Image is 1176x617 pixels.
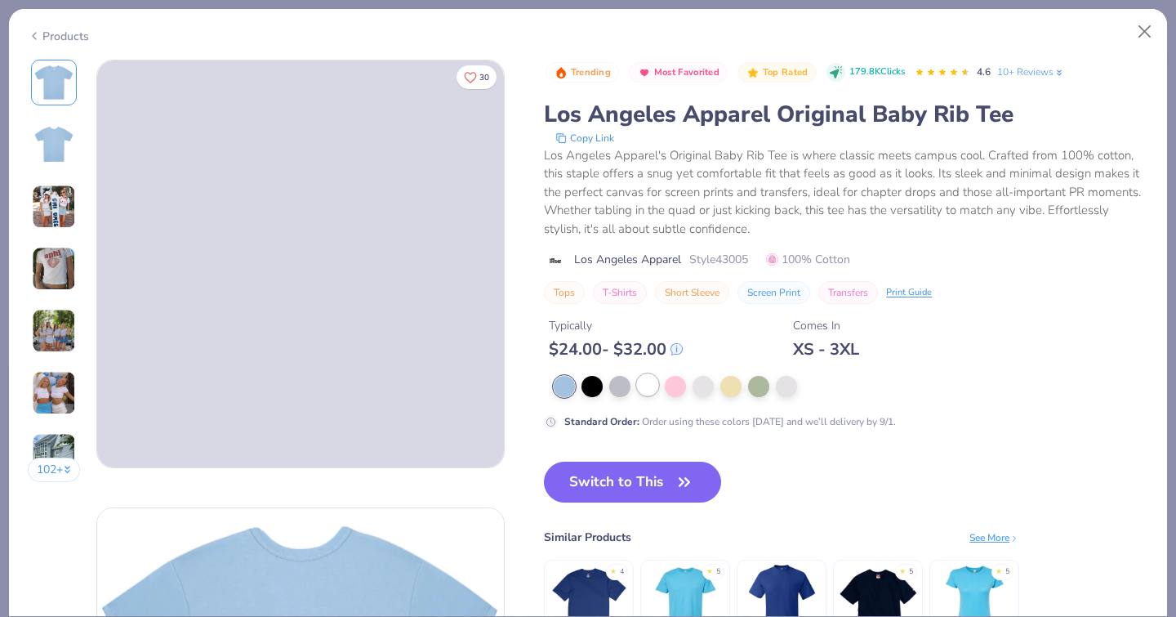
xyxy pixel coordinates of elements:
button: Close [1129,16,1160,47]
span: 100% Cotton [766,251,850,268]
div: Los Angeles Apparel's Original Baby Rib Tee is where classic meets campus cool. Crafted from 100%... [544,146,1148,239]
button: Transfers [818,281,878,304]
img: Back [34,125,73,164]
div: Los Angeles Apparel Original Baby Rib Tee [544,99,1148,130]
img: User generated content [32,185,76,229]
div: Typically [549,317,683,334]
div: Comes In [793,317,859,334]
div: ★ [706,566,713,573]
div: 4.6 Stars [915,60,970,86]
button: Like [457,65,497,89]
button: copy to clipboard [550,130,619,146]
button: Switch to This [544,462,721,503]
div: Similar Products [544,529,631,546]
button: Badge Button [629,62,728,83]
span: 30 [479,74,489,82]
button: Short Sleeve [655,281,729,304]
div: ★ [996,566,1002,573]
img: User generated content [32,247,76,291]
span: Trending [571,68,611,77]
div: ★ [610,566,617,573]
div: XS - 3XL [793,339,859,360]
div: 5 [909,566,913,578]
span: 4.6 [977,65,991,78]
div: Print Guide [886,286,932,300]
span: Style 43005 [689,251,748,268]
img: User generated content [32,309,76,353]
button: Badge Button [737,62,816,83]
button: 102+ [28,458,81,482]
img: User generated content [32,371,76,415]
button: Badge Button [546,62,619,83]
button: T-Shirts [593,281,647,304]
span: Top Rated [763,68,808,77]
strong: Standard Order : [564,415,639,428]
span: 179.8K Clicks [849,65,905,79]
div: See More [969,530,1019,545]
div: 5 [1005,566,1009,578]
img: brand logo [544,254,566,267]
a: 10+ Reviews [997,65,1065,79]
img: Trending sort [555,66,568,79]
div: 4 [620,566,624,578]
button: Tops [544,281,585,304]
img: Top Rated sort [746,66,759,79]
img: Front [34,63,73,102]
span: Los Angeles Apparel [574,251,681,268]
div: 5 [716,566,720,578]
span: Most Favorited [654,68,719,77]
img: Most Favorited sort [638,66,651,79]
div: $ 24.00 - $ 32.00 [549,339,683,360]
button: Screen Print [737,281,810,304]
img: User generated content [32,433,76,477]
div: ★ [899,566,906,573]
div: Order using these colors [DATE] and we’ll delivery by 9/1. [564,414,896,429]
div: Products [28,28,89,45]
